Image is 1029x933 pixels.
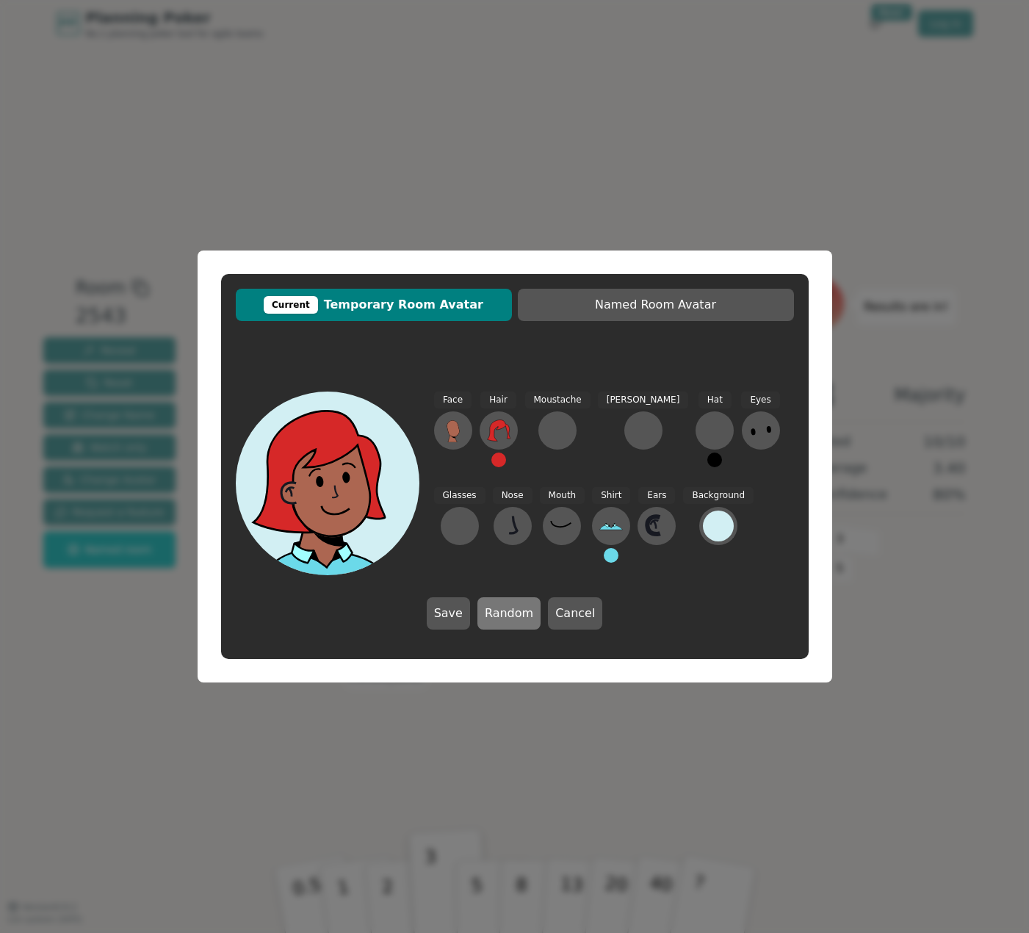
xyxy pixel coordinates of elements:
button: Random [477,597,541,630]
span: Hat [698,392,732,408]
button: Named Room Avatar [518,289,794,321]
button: Save [427,597,470,630]
span: Shirt [592,487,630,504]
span: Mouth [540,487,585,504]
span: Nose [493,487,532,504]
span: [PERSON_NAME] [598,392,689,408]
span: Face [434,392,472,408]
button: Cancel [548,597,602,630]
span: Temporary Room Avatar [243,296,505,314]
span: Hair [480,392,516,408]
span: Glasses [434,487,485,504]
button: CurrentTemporary Room Avatar [236,289,512,321]
span: Background [683,487,754,504]
div: Current [264,296,318,314]
span: Moustache [525,392,591,408]
span: Ears [638,487,675,504]
span: Named Room Avatar [525,296,787,314]
span: Eyes [741,392,779,408]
